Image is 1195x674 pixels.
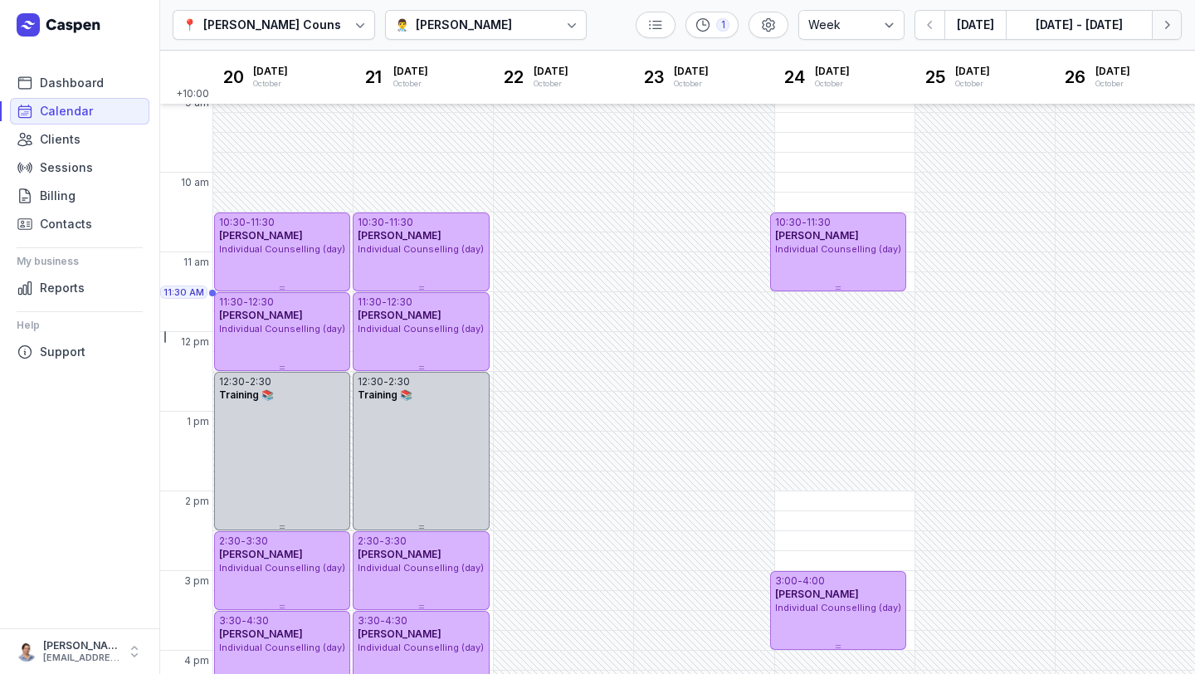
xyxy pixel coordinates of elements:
span: Individual Counselling (day) [775,602,901,613]
span: 10 am [181,176,209,189]
div: 1 [716,18,729,32]
div: October [815,78,850,90]
span: Sessions [40,158,93,178]
span: Training 📚 [219,388,274,401]
span: Contacts [40,214,92,234]
span: Individual Counselling (day) [219,562,345,574]
div: - [241,535,246,548]
span: Billing [40,186,76,206]
span: [DATE] [955,65,990,78]
span: [DATE] [393,65,428,78]
span: [PERSON_NAME] [775,588,859,600]
span: [PERSON_NAME] [775,229,859,242]
span: [PERSON_NAME] [219,229,303,242]
span: Reports [40,278,85,298]
div: 2:30 [388,375,410,388]
div: October [253,78,288,90]
span: [PERSON_NAME] [358,229,441,242]
span: +10:00 [176,87,212,104]
div: 12:30 [219,375,245,388]
div: 3:30 [358,614,380,628]
div: 3:30 [246,535,268,548]
span: [DATE] [253,65,288,78]
div: October [955,78,990,90]
span: [DATE] [534,65,568,78]
button: [DATE] - [DATE] [1006,10,1152,40]
span: [PERSON_NAME] [358,548,441,560]
div: October [674,78,709,90]
div: October [1095,78,1130,90]
div: 👨‍⚕️ [395,15,409,35]
div: 26 [1062,64,1089,90]
div: 4:00 [802,574,825,588]
div: 3:00 [775,574,797,588]
span: Training 📚 [358,388,412,401]
span: [PERSON_NAME] [358,628,441,640]
div: 12:30 [358,375,383,388]
span: Individual Counselling (day) [358,323,484,335]
div: October [534,78,568,90]
span: 11 am [183,256,209,269]
span: [PERSON_NAME] [219,628,303,640]
div: - [384,216,389,229]
div: 24 [782,64,808,90]
span: Clients [40,129,80,149]
div: 3:30 [219,614,241,628]
span: 2 pm [185,495,209,508]
div: [EMAIL_ADDRESS][DOMAIN_NAME] [43,652,119,664]
div: - [802,216,807,229]
div: 12:30 [387,295,412,309]
div: 2:30 [250,375,271,388]
div: 10:30 [219,216,246,229]
div: 11:30 [807,216,831,229]
div: 2:30 [358,535,379,548]
span: 12 pm [181,335,209,349]
span: [PERSON_NAME] [358,309,441,321]
span: 1 pm [187,415,209,428]
div: 10:30 [358,216,384,229]
span: [DATE] [1095,65,1130,78]
div: 11:30 [251,216,275,229]
div: 📍 [183,15,197,35]
div: [PERSON_NAME] Counselling [203,15,373,35]
div: 2:30 [219,535,241,548]
div: - [380,614,385,628]
div: - [241,614,246,628]
div: - [245,375,250,388]
span: [DATE] [674,65,709,78]
span: Calendar [40,101,93,121]
div: 11:30 [389,216,413,229]
span: Individual Counselling (day) [219,642,345,653]
span: Individual Counselling (day) [219,323,345,335]
span: 4 pm [184,654,209,667]
div: 11:30 [219,295,243,309]
span: [PERSON_NAME] [219,309,303,321]
span: Individual Counselling (day) [358,562,484,574]
div: 4:30 [385,614,407,628]
span: Individual Counselling (day) [775,243,901,255]
div: - [379,535,384,548]
div: 20 [220,64,246,90]
span: [DATE] [815,65,850,78]
div: Help [17,312,143,339]
div: - [243,295,248,309]
div: [PERSON_NAME] [43,639,119,652]
div: 22 [500,64,527,90]
div: 3:30 [384,535,407,548]
div: 25 [922,64,949,90]
div: 4:30 [246,614,269,628]
span: Individual Counselling (day) [358,642,484,653]
span: 3 pm [184,574,209,588]
div: My business [17,248,143,275]
span: [PERSON_NAME] [219,548,303,560]
div: 23 [641,64,667,90]
span: Individual Counselling (day) [219,243,345,255]
div: 21 [360,64,387,90]
button: [DATE] [944,10,1006,40]
div: - [797,574,802,588]
span: 11:30 AM [163,286,204,299]
div: - [382,295,387,309]
div: - [383,375,388,388]
span: Individual Counselling (day) [358,243,484,255]
div: 11:30 [358,295,382,309]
